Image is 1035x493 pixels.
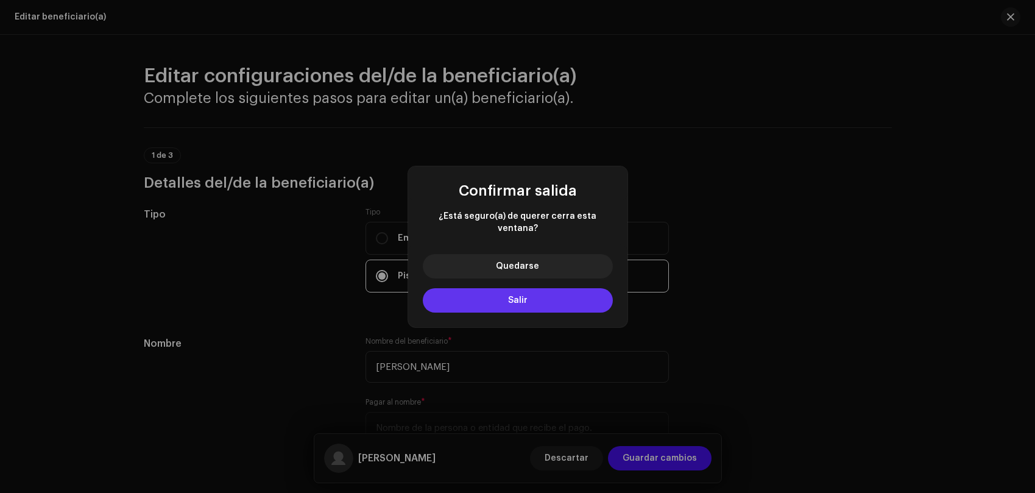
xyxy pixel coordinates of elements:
button: Quedarse [423,254,613,278]
span: Salir [508,296,528,305]
span: ¿Está seguro(a) de querer cerra esta ventana? [423,210,613,235]
span: Quedarse [496,262,539,271]
span: Confirmar salida [459,183,577,198]
button: Salir [423,288,613,313]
